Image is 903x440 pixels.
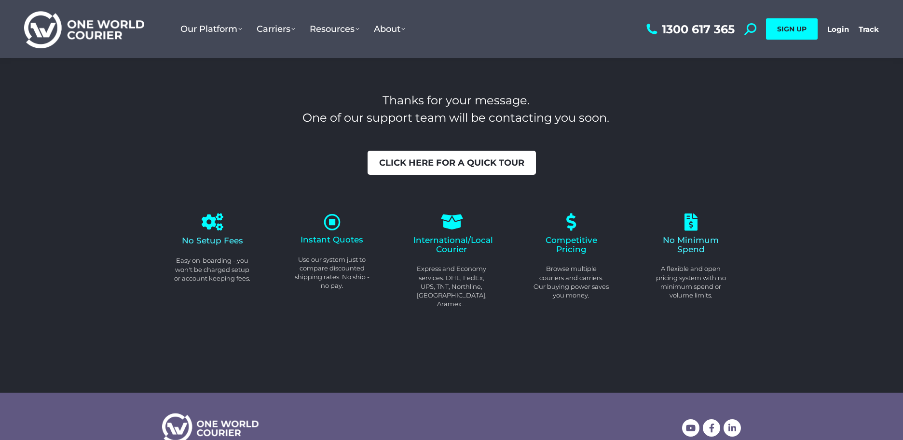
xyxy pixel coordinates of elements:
span: No Minimum Spend [663,235,719,254]
a: Our Platform [173,14,249,44]
p: Browse multiple couriers and carriers. Our buying power saves you money. [533,264,609,299]
a: Track [859,25,879,34]
h3: Thanks for your message. One of our support team will be contacting you soon. [171,92,741,127]
img: One World Courier [24,10,144,49]
span: International/Local Courier [413,235,493,254]
span: Click here for a quick tour [379,158,524,167]
p: Express and Economy services. DHL, FedEx, UPS, TNT, Northline, [GEOGRAPHIC_DATA], Aramex... [413,264,490,308]
p: A flexible and open pricing system with no minimum spend or volume limits. [653,264,729,299]
span: Resources [310,24,359,34]
a: Carriers [249,14,302,44]
p: Easy on-boarding - you won't be charged setup or account keeping fees. [174,256,250,283]
span: Our Platform [180,24,242,34]
a: Resources [302,14,367,44]
span: About [374,24,405,34]
span: Competitive Pricing [546,235,597,254]
p: Use our system just to compare discounted shipping rates. No ship - no pay. [294,255,370,290]
a: About [367,14,412,44]
span: SIGN UP [777,25,807,33]
a: Login [827,25,849,34]
a: Click here for a quick tour [368,151,536,175]
span: Instant Quotes [301,235,363,244]
span: Carriers [257,24,295,34]
span: No Setup Fees [182,236,243,245]
a: 1300 617 365 [644,23,735,35]
a: SIGN UP [766,18,818,40]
